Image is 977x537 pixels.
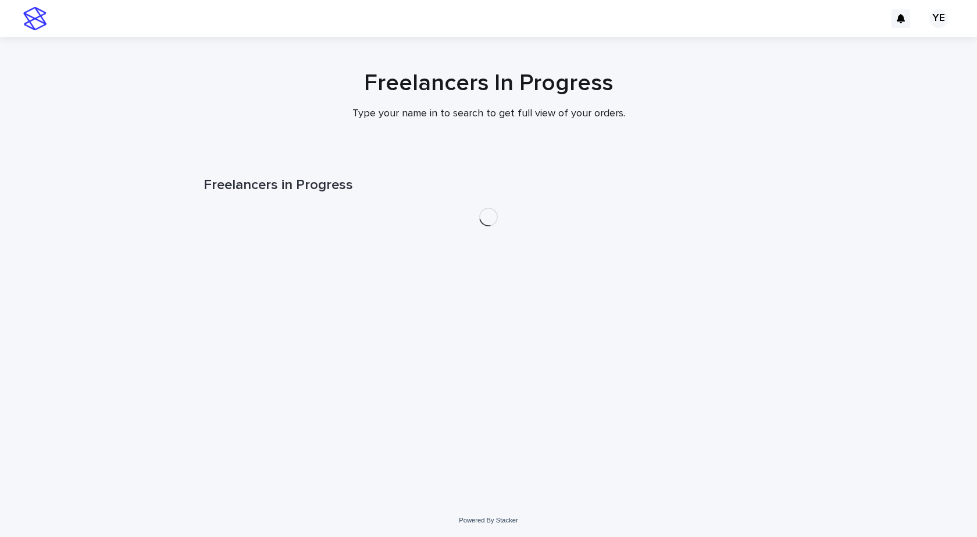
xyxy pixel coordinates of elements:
div: YE [929,9,948,28]
p: Type your name in to search to get full view of your orders. [256,108,721,120]
a: Powered By Stacker [459,517,518,524]
h1: Freelancers In Progress [204,69,773,97]
h1: Freelancers in Progress [204,177,773,194]
img: stacker-logo-s-only.png [23,7,47,30]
